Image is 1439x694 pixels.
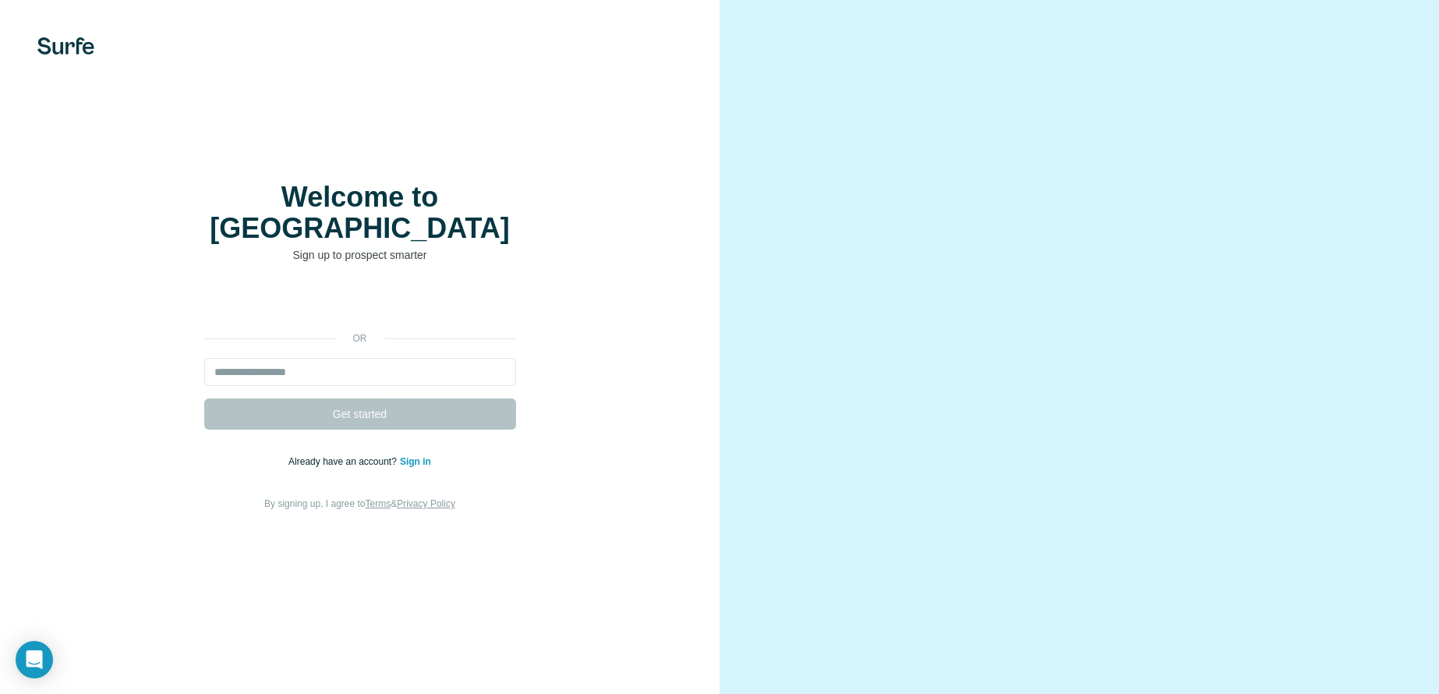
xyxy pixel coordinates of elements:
img: Surfe's logo [37,37,94,55]
h1: Welcome to [GEOGRAPHIC_DATA] [204,182,516,244]
div: Open Intercom Messenger [16,641,53,678]
p: or [335,331,385,345]
a: Terms [366,498,391,509]
span: Already have an account? [288,456,400,467]
span: By signing up, I agree to & [264,498,455,509]
a: Sign in [400,456,431,467]
a: Privacy Policy [397,498,455,509]
iframe: Botón de Acceder con Google [196,286,524,320]
p: Sign up to prospect smarter [204,247,516,263]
